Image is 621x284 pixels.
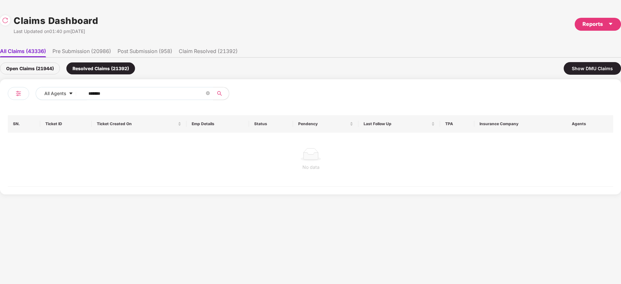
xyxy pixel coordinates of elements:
button: search [213,87,229,100]
div: Last Updated on 01:40 pm[DATE] [14,28,98,35]
th: Pendency [293,115,358,133]
li: Pre Submission (20986) [52,48,111,57]
span: Pendency [298,121,348,126]
span: search [213,91,226,96]
span: Last Follow Up [364,121,430,126]
h1: Claims Dashboard [14,14,98,28]
div: Reports [582,20,613,28]
span: All Agents [44,90,66,97]
div: Resolved Claims (21392) [66,62,135,74]
th: Agents [567,115,613,133]
li: Post Submission (958) [118,48,172,57]
span: caret-down [69,91,73,96]
th: Insurance Company [474,115,567,133]
li: Claim Resolved (21392) [179,48,238,57]
span: caret-down [608,21,613,27]
th: SN. [8,115,40,133]
span: close-circle [206,91,210,97]
img: svg+xml;base64,PHN2ZyB4bWxucz0iaHR0cDovL3d3dy53My5vcmcvMjAwMC9zdmciIHdpZHRoPSIyNCIgaGVpZ2h0PSIyNC... [15,90,22,97]
button: All Agentscaret-down [36,87,87,100]
th: Emp Details [186,115,249,133]
th: TPA [440,115,474,133]
div: Show DMU Claims [564,62,621,75]
div: No data [13,164,609,171]
th: Ticket Created On [92,115,186,133]
img: svg+xml;base64,PHN2ZyBpZD0iUmVsb2FkLTMyeDMyIiB4bWxucz0iaHR0cDovL3d3dy53My5vcmcvMjAwMC9zdmciIHdpZH... [2,17,8,24]
th: Status [249,115,293,133]
th: Last Follow Up [358,115,440,133]
span: close-circle [206,91,210,95]
span: Ticket Created On [97,121,176,126]
th: Ticket ID [40,115,92,133]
